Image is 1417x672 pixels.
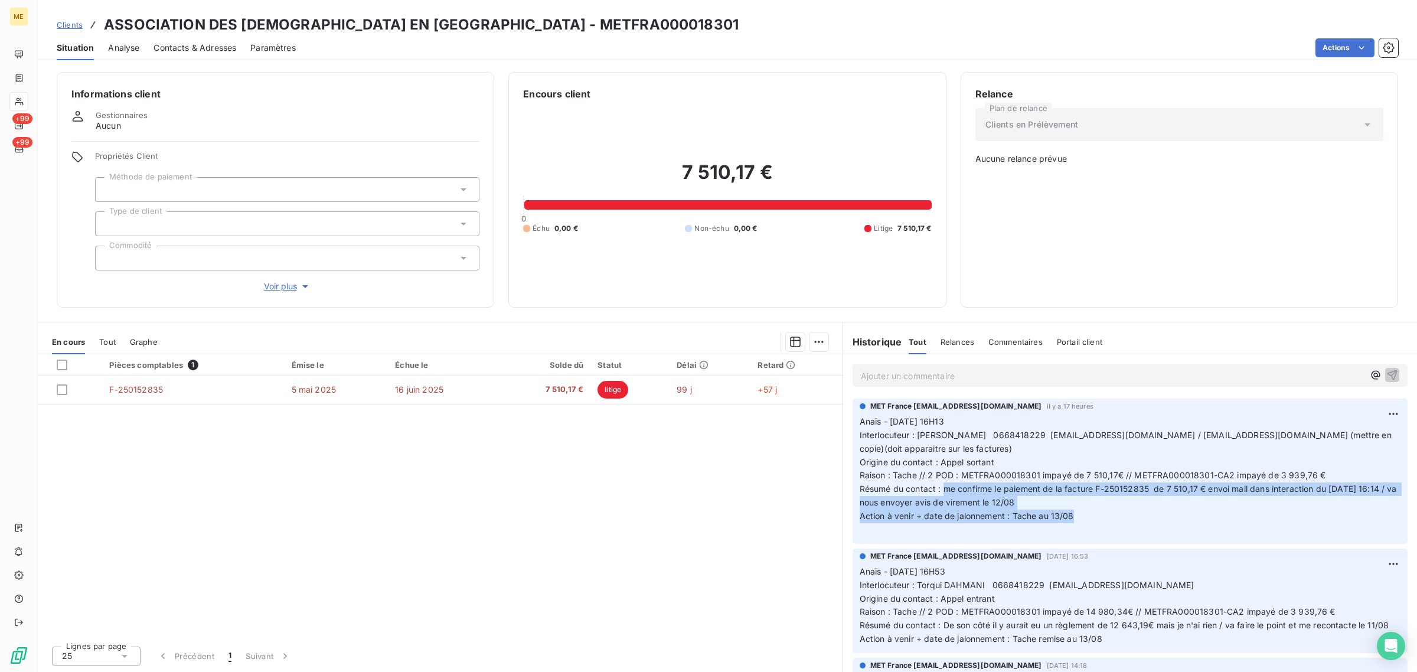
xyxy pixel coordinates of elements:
span: En cours [52,337,85,347]
span: 99 j [677,384,692,394]
div: Solde dû [505,360,583,370]
h6: Informations client [71,87,479,101]
span: il y a 17 heures [1047,403,1093,410]
button: Précédent [150,644,221,668]
input: Ajouter une valeur [105,253,115,263]
button: 1 [221,644,239,668]
div: Émise le [292,360,381,370]
span: MET France [EMAIL_ADDRESS][DOMAIN_NAME] [870,660,1042,671]
span: [DATE] 16:53 [1047,553,1089,560]
span: Portail client [1057,337,1102,347]
span: litige [598,381,628,399]
button: Actions [1315,38,1374,57]
span: Résumé du contact : me confirme le paiement de la facture F-250152835 de 7 510,17 € envoi mail da... [860,484,1399,507]
span: Tout [909,337,926,347]
span: Raison : Tache // 2 POD : METFRA000018301 impayé de 14 980,34€ // METFRA000018301-CA2 impayé de 3... [860,606,1336,616]
span: Action à venir + date de jalonnement : Tache remise au 13/08 [860,634,1102,644]
span: F-250152835 [109,384,163,394]
span: Aucune relance prévue [975,153,1383,165]
h6: Relance [975,87,1383,101]
button: Suivant [239,644,298,668]
span: Raison : Tache // 2 POD : METFRA000018301 impayé de 7 510,17€ // METFRA000018301-CA2 impayé de 3 ... [860,470,1326,480]
span: Interlocuteur : [PERSON_NAME] 0668418229 [EMAIL_ADDRESS][DOMAIN_NAME] / [EMAIL_ADDRESS][DOMAIN_NA... [860,430,1394,454]
span: Échu [533,223,550,234]
div: Open Intercom Messenger [1377,632,1405,660]
span: 7 510,17 € [505,384,583,396]
span: Litige [874,223,893,234]
span: 7 510,17 € [897,223,932,234]
h6: Encours client [523,87,590,101]
span: 0 [521,214,526,223]
div: Échue le [395,360,491,370]
input: Ajouter une valeur [105,184,115,195]
div: Retard [758,360,835,370]
span: Gestionnaires [96,110,148,120]
a: +99 [9,116,28,135]
span: +57 j [758,384,777,394]
span: MET France [EMAIL_ADDRESS][DOMAIN_NAME] [870,551,1042,562]
button: Voir plus [95,280,479,293]
span: Action à venir + date de jalonnement : Tache au 13/08 [860,511,1074,521]
span: +99 [12,137,32,148]
span: Origine du contact : Appel entrant [860,593,995,604]
span: Commentaires [988,337,1043,347]
h2: 7 510,17 € [523,161,931,196]
a: +99 [9,139,28,158]
span: Anaïs - [DATE] 16H13 [860,416,944,426]
span: 16 juin 2025 [395,384,443,394]
span: 1 [188,360,198,370]
span: +99 [12,113,32,124]
span: Relances [941,337,974,347]
span: Résumé du contact : De son côté il y aurait eu un règlement de 12 643,19€ mais je n'ai rien / va ... [860,620,1389,630]
span: Clients [57,20,83,30]
span: Interlocuteur : Torqui DAHMANI 0668418229 [EMAIL_ADDRESS][DOMAIN_NAME] [860,580,1194,590]
div: Pièces comptables [109,360,277,370]
span: Tout [99,337,116,347]
span: Voir plus [264,280,311,292]
span: 1 [228,650,231,662]
a: Clients [57,19,83,31]
h3: ASSOCIATION DES [DEMOGRAPHIC_DATA] EN [GEOGRAPHIC_DATA] - METFRA000018301 [104,14,739,35]
span: Situation [57,42,94,54]
span: MET France [EMAIL_ADDRESS][DOMAIN_NAME] [870,401,1042,412]
input: Ajouter une valeur [105,218,115,229]
span: [DATE] 14:18 [1047,662,1088,669]
div: ME [9,7,28,26]
span: Paramètres [250,42,296,54]
span: Propriétés Client [95,151,479,168]
span: Clients en Prélèvement [985,119,1078,131]
span: Analyse [108,42,139,54]
span: Graphe [130,337,158,347]
h6: Historique [843,335,902,349]
div: Statut [598,360,662,370]
span: Non-échu [694,223,729,234]
span: 25 [62,650,72,662]
span: Anaïs - [DATE] 16H53 [860,566,945,576]
span: Origine du contact : Appel sortant [860,457,994,467]
span: 0,00 € [734,223,758,234]
span: 0,00 € [554,223,578,234]
div: Délai [677,360,743,370]
span: Aucun [96,120,121,132]
span: Contacts & Adresses [154,42,236,54]
img: Logo LeanPay [9,646,28,665]
span: 5 mai 2025 [292,384,337,394]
